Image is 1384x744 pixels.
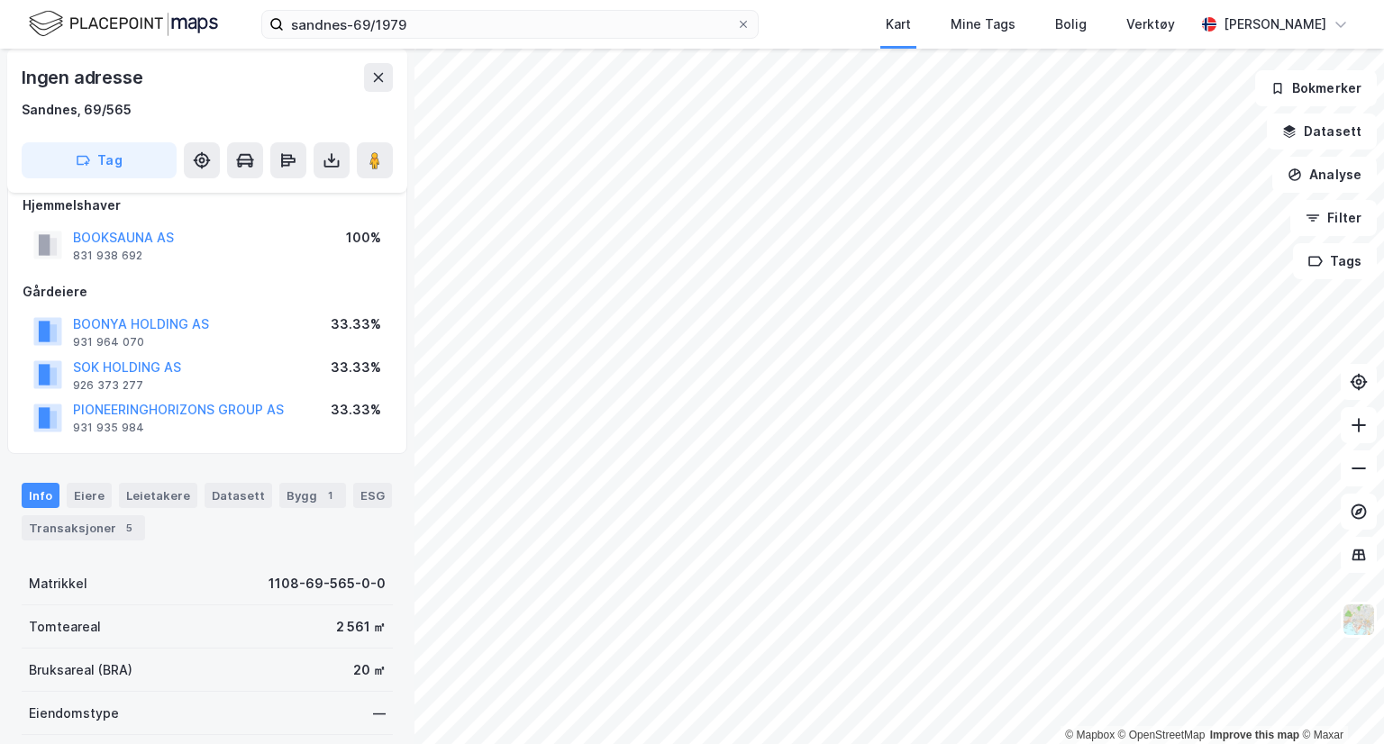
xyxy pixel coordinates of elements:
div: Leietakere [119,483,197,508]
div: Tomteareal [29,616,101,638]
button: Tags [1293,243,1377,279]
div: Hjemmelshaver [23,195,392,216]
div: Transaksjoner [22,515,145,540]
a: Mapbox [1065,729,1115,741]
div: Datasett [205,483,272,508]
a: Improve this map [1210,729,1299,741]
div: 33.33% [331,399,381,421]
button: Analyse [1272,157,1377,193]
input: Søk på adresse, matrikkel, gårdeiere, leietakere eller personer [284,11,736,38]
div: 33.33% [331,313,381,335]
div: 1 [321,486,339,504]
div: 931 935 984 [73,421,144,435]
div: Sandnes, 69/565 [22,99,132,121]
div: [PERSON_NAME] [1224,14,1326,35]
button: Tag [22,142,177,178]
img: Z [1342,603,1376,637]
div: 100% [346,227,381,249]
div: Verktøy [1126,14,1175,35]
div: Bygg [279,483,346,508]
div: ESG [353,483,392,508]
div: Mine Tags [951,14,1015,35]
div: — [373,703,386,724]
div: 926 373 277 [73,378,143,393]
div: Info [22,483,59,508]
button: Filter [1290,200,1377,236]
div: 931 964 070 [73,335,144,349]
div: 20 ㎡ [353,659,386,681]
div: Eiendomstype [29,703,119,724]
button: Bokmerker [1255,70,1377,106]
div: Eiere [67,483,112,508]
div: 2 561 ㎡ [336,616,386,638]
iframe: Chat Widget [1294,658,1384,744]
div: Bolig [1055,14,1087,35]
div: Kontrollprogram for chat [1294,658,1384,744]
img: logo.f888ab2527a4732fd821a326f86c7f29.svg [29,8,218,40]
div: Bruksareal (BRA) [29,659,132,681]
div: Matrikkel [29,573,87,594]
div: 1108-69-565-0-0 [269,573,386,594]
div: 33.33% [331,357,381,378]
div: Ingen adresse [22,63,146,92]
a: OpenStreetMap [1118,729,1206,741]
div: 831 938 692 [73,249,142,263]
div: 5 [120,519,138,537]
button: Datasett [1267,113,1377,150]
div: Gårdeiere [23,281,392,303]
div: Kart [886,14,911,35]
